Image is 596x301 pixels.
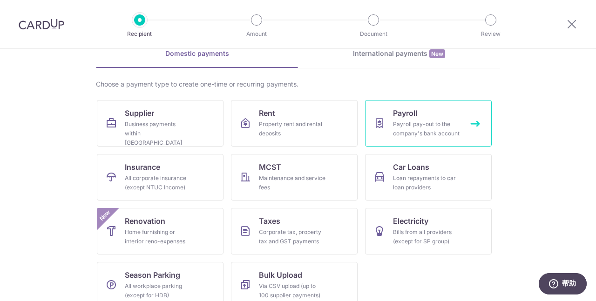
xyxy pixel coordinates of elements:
[339,29,408,39] p: Document
[125,107,154,119] span: Supplier
[393,227,460,246] div: Bills from all providers (except for SP group)
[259,120,326,138] div: Property rent and rental deposits
[259,269,302,281] span: Bulk Upload
[365,208,492,254] a: ElectricityBills from all providers (except for SP group)
[96,80,500,89] div: Choose a payment type to create one-time or recurring payments.
[97,208,223,254] a: RenovationHome furnishing or interior reno-expensesNew
[222,29,291,39] p: Amount
[538,273,587,296] iframe: 打开一个小组件，您可以在其中找到更多信息
[259,174,326,192] div: Maintenance and service fees
[125,120,192,147] div: Business payments within [GEOGRAPHIC_DATA]
[393,120,460,138] div: Payroll pay-out to the company's bank account
[259,107,275,119] span: Rent
[96,49,298,58] div: Domestic payments
[259,215,280,227] span: Taxes
[19,19,64,30] img: CardUp
[365,100,492,147] a: PayrollPayroll pay-out to the company's bank account
[97,100,223,147] a: SupplierBusiness payments within [GEOGRAPHIC_DATA]
[429,49,445,58] span: New
[259,161,281,173] span: MCST
[298,49,500,59] div: International payments
[393,161,429,173] span: Car Loans
[105,29,174,39] p: Recipient
[125,215,165,227] span: Renovation
[97,154,223,201] a: InsuranceAll corporate insurance (except NTUC Income)
[259,227,326,246] div: Corporate tax, property tax and GST payments
[125,269,180,281] span: Season Parking
[125,227,192,246] div: Home furnishing or interior reno-expenses
[393,215,428,227] span: Electricity
[231,154,358,201] a: MCSTMaintenance and service fees
[393,174,460,192] div: Loan repayments to car loan providers
[231,208,358,254] a: TaxesCorporate tax, property tax and GST payments
[259,281,326,300] div: Via CSV upload (up to 100 supplier payments)
[393,107,417,119] span: Payroll
[97,208,113,223] span: New
[231,100,358,147] a: RentProperty rent and rental deposits
[365,154,492,201] a: Car LoansLoan repayments to car loan providers
[24,6,38,15] span: 帮助
[456,29,525,39] p: Review
[125,281,192,300] div: All workplace parking (except for HDB)
[125,174,192,192] div: All corporate insurance (except NTUC Income)
[125,161,160,173] span: Insurance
